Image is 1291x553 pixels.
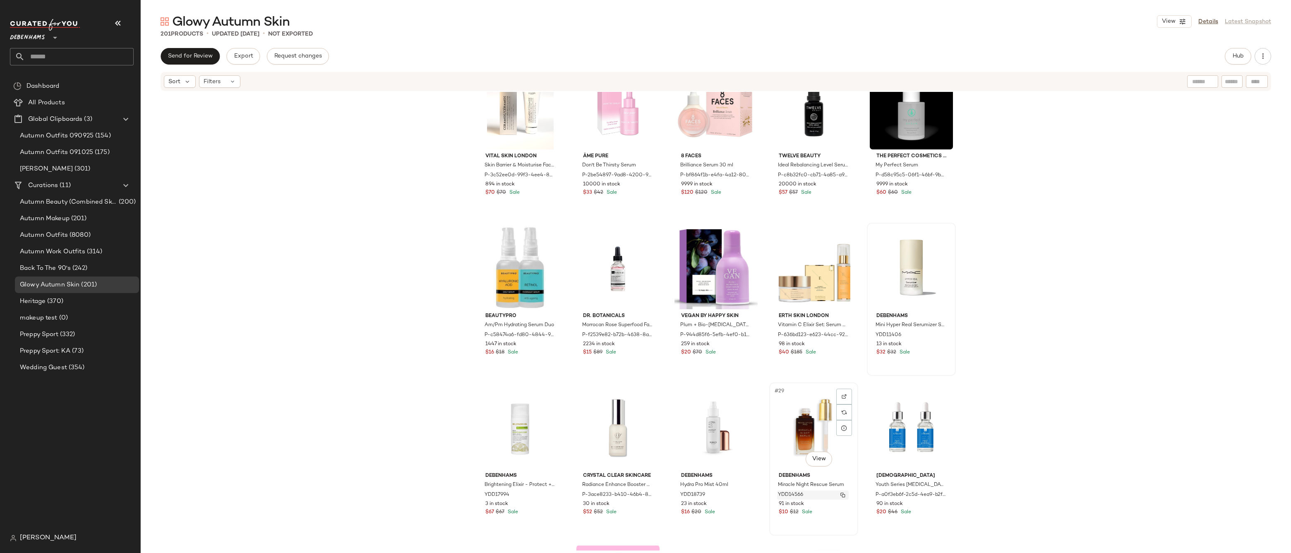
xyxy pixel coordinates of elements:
span: Plum + Bio-[MEDICAL_DATA] night serum 30ml [680,322,750,329]
span: Radiance Enhance Booster Drops [582,481,652,489]
span: 2234 in stock [583,341,615,348]
button: Hub [1225,48,1251,65]
span: $70 [485,189,495,197]
img: m5060097901999_clear_xl [576,385,660,469]
span: P-c8b32fc0-cb71-4a85-a9fe-5cbca5b87988 [778,172,848,179]
span: $70 [497,189,506,197]
span: Sale [898,350,910,355]
span: Hydra Pro Mist 40ml [680,481,728,489]
span: $52 [594,509,603,516]
span: Debenhams [681,472,751,480]
img: m5061083811667_white_xl [576,226,660,309]
span: Don't Be Thirsty Serum [582,162,636,169]
span: $12 [790,509,799,516]
span: $57 [789,189,798,197]
span: [PERSON_NAME] [20,164,73,174]
span: 90 in stock [876,500,903,508]
span: $20 [691,509,701,516]
img: svg%3e [840,493,845,498]
span: 9999 in stock [681,181,713,188]
span: (201) [70,214,87,224]
span: Miracle Night Rescue Serum [778,481,844,489]
span: (175) [93,148,110,157]
span: Am/Pm Hydrating Serum Duo [485,322,554,329]
span: Hub [1232,53,1244,60]
span: Mini Hyper Real Serumizer Skin Balancing Hydration Serum 15ml [876,322,945,329]
span: Wedding Guest [20,363,67,373]
span: $60 [876,189,886,197]
img: svg%3e [161,17,169,26]
span: (370) [46,297,63,306]
span: Glowy Autumn Skin [20,280,79,290]
img: svg%3e [13,82,22,90]
span: P-f2539e82-b72b-4638-8ad7-5f03bf0d86dd [582,332,652,339]
span: (332) [58,330,75,339]
span: 13 in stock [876,341,902,348]
span: $10 [779,509,788,516]
span: (200) [117,197,136,207]
span: $32 [887,349,896,356]
span: 8 Faces [681,153,751,160]
span: 9999 in stock [876,181,908,188]
span: $60 [888,189,898,197]
span: Morrocan Rose Superfood Facial Oil 30ml [582,322,652,329]
img: ydd17994_multi_xl [479,385,562,469]
span: P-2be54897-9ad8-4200-9270-481269bc8b89 [582,172,652,179]
span: 20000 in stock [779,181,816,188]
span: $185 [791,349,802,356]
span: Debenhams [485,472,555,480]
span: Debenhams [10,28,45,43]
span: Dr. Botanicals [583,313,653,320]
span: $32 [876,349,885,356]
div: Products [161,30,203,38]
span: Sale [604,350,616,355]
span: (3) [82,115,92,124]
span: All Products [28,98,65,108]
span: makeup test [20,313,58,323]
span: $20 [681,349,691,356]
span: Sale [900,190,912,195]
span: Preppy Sport [20,330,58,339]
span: YDD17994 [485,491,509,499]
span: (314) [85,247,103,257]
span: $52 [583,509,592,516]
img: svg%3e [10,535,17,541]
span: 23 in stock [681,500,707,508]
span: (201) [79,280,97,290]
span: Request changes [274,53,322,60]
span: Sale [508,190,520,195]
span: Back To The 90's [20,264,71,273]
span: Autumn Outfits [20,231,68,240]
button: Request changes [267,48,329,65]
span: Glowy Autumn Skin [172,14,290,31]
span: (11) [58,181,71,190]
img: ydd14566_multi_xl [772,385,855,469]
span: 894 in stock [485,181,515,188]
span: $16 [485,349,494,356]
span: YDD11406 [876,332,901,339]
span: 1447 in stock [485,341,516,348]
span: $46 [888,509,897,516]
span: $20 [876,509,886,516]
span: 30 in stock [583,500,610,508]
span: $15 [583,349,592,356]
span: Brightening Elixir - Protect + Repair Brightening Serum 30ml [485,481,554,489]
span: $33 [583,189,592,197]
p: Not Exported [268,30,313,38]
span: $42 [594,189,603,197]
span: P-944d85f6-5efb-4ef0-b10f-e5c7ba5570c3 [680,332,750,339]
img: ydd18739_multi_xl [674,385,758,469]
button: View [806,452,832,466]
span: [PERSON_NAME] [20,533,77,543]
p: updated [DATE] [212,30,259,38]
span: Send for Review [168,53,213,60]
span: Sale [804,350,816,355]
span: YDD14566 [778,491,803,499]
span: $40 [779,349,789,356]
span: My Perfect Serum [876,162,918,169]
span: Vital Skin London [485,153,555,160]
span: View [1161,18,1176,25]
span: YDD18739 [680,491,705,499]
span: Sale [506,510,518,515]
span: Sale [605,190,617,195]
